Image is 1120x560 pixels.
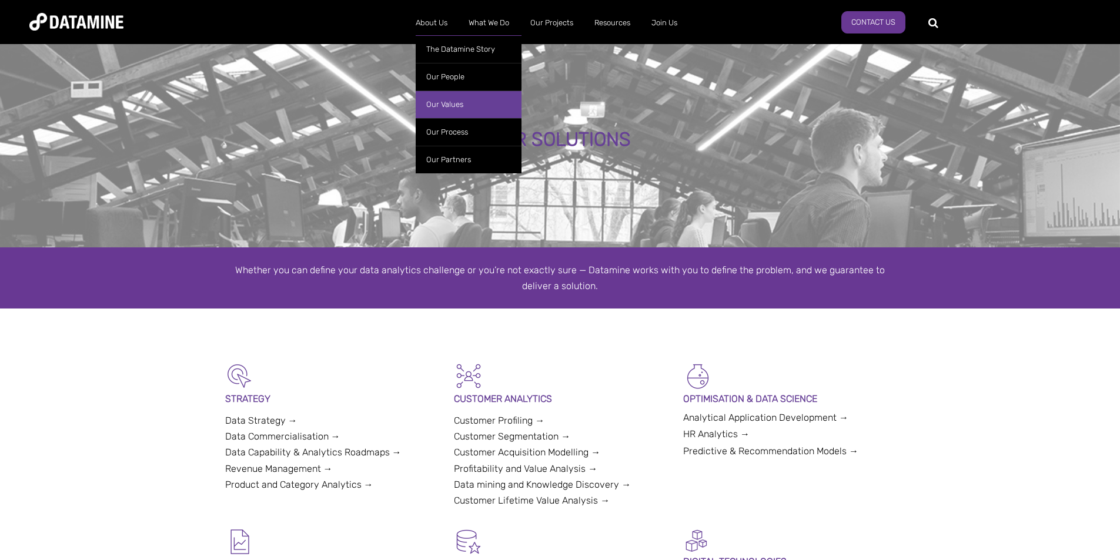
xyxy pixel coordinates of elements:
a: About Us [405,8,458,38]
a: Our Process [416,118,521,146]
a: Our Partners [416,146,521,173]
div: OUR SOLUTIONS [127,129,993,150]
img: Datamine [29,13,123,31]
a: Our Values [416,90,521,118]
a: Our People [416,63,521,90]
a: Resources [584,8,641,38]
a: The Datamine Story [416,35,521,63]
a: Contact Us [841,11,905,33]
a: What We Do [458,8,520,38]
a: Join Us [641,8,688,38]
a: Our Projects [520,8,584,38]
